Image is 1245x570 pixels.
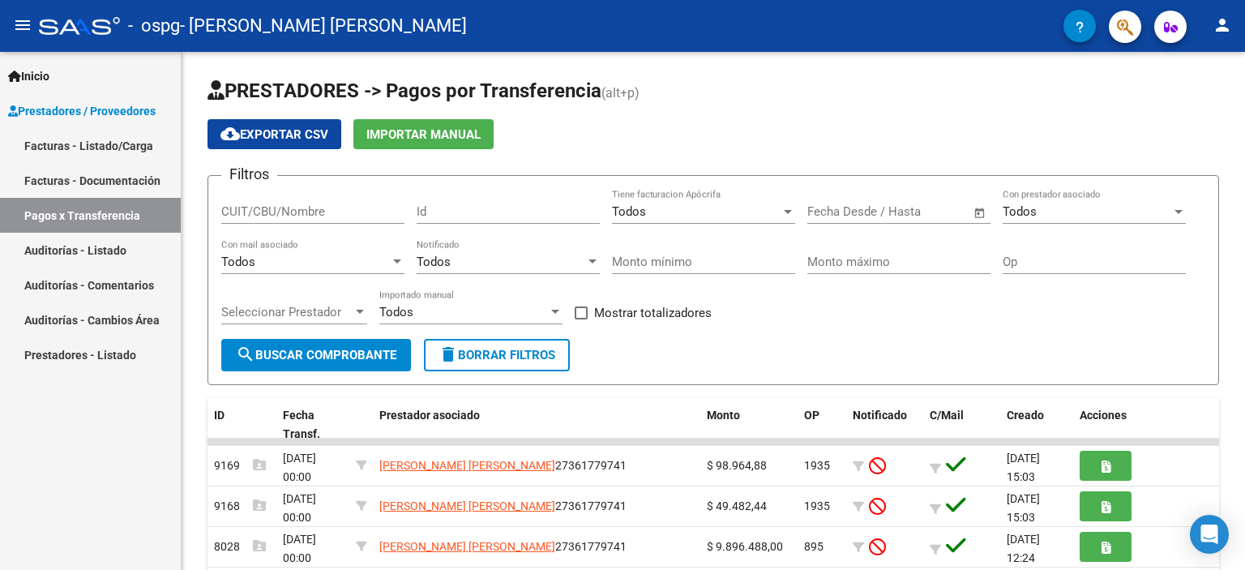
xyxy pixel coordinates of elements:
span: [DATE] 15:03 [1007,492,1040,524]
span: [PERSON_NAME] [PERSON_NAME] [379,540,555,553]
span: Prestadores / Proveedores [8,102,156,120]
span: 27361779741 [379,459,627,472]
span: Fecha Transf. [283,409,320,440]
span: [DATE] 15:03 [1007,452,1040,483]
span: Todos [612,204,646,219]
div: Open Intercom Messenger [1190,515,1229,554]
datatable-header-cell: Notificado [846,398,923,452]
datatable-header-cell: Prestador asociado [373,398,700,452]
span: Acciones [1080,409,1127,422]
span: ID [214,409,225,422]
span: PRESTADORES -> Pagos por Transferencia [207,79,601,102]
button: Open calendar [971,204,990,222]
span: - ospg [128,8,180,44]
datatable-header-cell: C/Mail [923,398,1000,452]
mat-icon: delete [439,345,458,364]
span: 9168 [214,499,266,512]
span: $ 9.896.488,00 [707,540,783,553]
button: Importar Manual [353,119,494,149]
span: C/Mail [930,409,964,422]
span: 27361779741 [379,499,627,512]
span: [DATE] 00:00 [283,492,316,524]
mat-icon: person [1213,15,1232,35]
span: [DATE] 00:00 [283,533,316,564]
span: 895 [804,540,824,553]
button: Exportar CSV [207,119,341,149]
datatable-header-cell: OP [798,398,846,452]
datatable-header-cell: ID [207,398,276,452]
span: 1935 [804,459,830,472]
span: Notificado [853,409,907,422]
span: $ 49.482,44 [707,499,767,512]
datatable-header-cell: Fecha Transf. [276,398,349,452]
mat-icon: cloud_download [220,124,240,144]
span: Buscar Comprobante [236,348,396,362]
datatable-header-cell: Acciones [1073,398,1219,452]
mat-icon: menu [13,15,32,35]
span: Borrar Filtros [439,348,555,362]
span: Todos [221,255,255,269]
span: $ 98.964,88 [707,459,767,472]
span: - [PERSON_NAME] [PERSON_NAME] [180,8,467,44]
span: Exportar CSV [220,127,328,142]
mat-icon: search [236,345,255,364]
span: Todos [379,305,413,319]
span: Inicio [8,67,49,85]
input: Fecha fin [888,204,966,219]
span: Todos [1003,204,1037,219]
span: Prestador asociado [379,409,480,422]
span: Importar Manual [366,127,481,142]
span: [PERSON_NAME] [PERSON_NAME] [379,459,555,472]
span: Seleccionar Prestador [221,305,353,319]
span: 1935 [804,499,830,512]
span: Monto [707,409,740,422]
span: (alt+p) [601,85,640,101]
span: [DATE] 00:00 [283,452,316,483]
button: Borrar Filtros [424,339,570,371]
span: Todos [417,255,451,269]
input: Fecha inicio [807,204,873,219]
span: Creado [1007,409,1044,422]
h3: Filtros [221,163,277,186]
span: 9169 [214,459,266,472]
span: [DATE] 12:24 [1007,533,1040,564]
span: Mostrar totalizadores [594,303,712,323]
datatable-header-cell: Creado [1000,398,1073,452]
button: Buscar Comprobante [221,339,411,371]
span: [PERSON_NAME] [PERSON_NAME] [379,499,555,512]
datatable-header-cell: Monto [700,398,798,452]
span: 27361779741 [379,540,627,553]
span: 8028 [214,540,266,553]
span: OP [804,409,819,422]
